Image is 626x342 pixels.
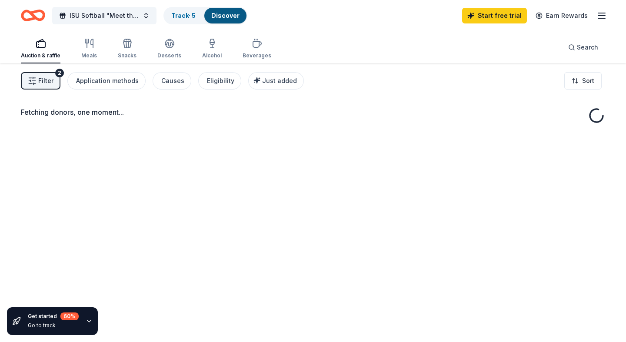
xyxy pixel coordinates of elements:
a: Start free trial [462,8,527,23]
a: Home [21,5,45,26]
div: 2 [55,69,64,77]
div: Auction & raffle [21,52,60,59]
button: Just added [248,72,304,90]
div: Go to track [28,322,79,329]
button: Alcohol [202,35,222,63]
button: Auction & raffle [21,35,60,63]
button: Track· 5Discover [163,7,247,24]
div: Get started [28,312,79,320]
button: Meals [81,35,97,63]
button: Search [561,39,605,56]
div: Snacks [118,52,137,59]
button: Causes [153,72,191,90]
span: Filter [38,76,53,86]
div: Eligibility [207,76,234,86]
a: Discover [211,12,240,19]
div: 60 % [60,312,79,320]
button: Application methods [67,72,146,90]
div: Alcohol [202,52,222,59]
button: Snacks [118,35,137,63]
button: Beverages [243,35,271,63]
button: Filter2 [21,72,60,90]
a: Earn Rewards [530,8,593,23]
span: Just added [262,77,297,84]
button: Desserts [157,35,181,63]
div: Causes [161,76,184,86]
span: Search [577,42,598,53]
button: Sort [564,72,602,90]
div: Desserts [157,52,181,59]
a: Track· 5 [171,12,196,19]
div: Fetching donors, one moment... [21,107,605,117]
span: ISU Softball "Meet the Team" Dinner [70,10,139,21]
button: ISU Softball "Meet the Team" Dinner [52,7,156,24]
button: Eligibility [198,72,241,90]
div: Beverages [243,52,271,59]
div: Application methods [76,76,139,86]
span: Sort [582,76,594,86]
div: Meals [81,52,97,59]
